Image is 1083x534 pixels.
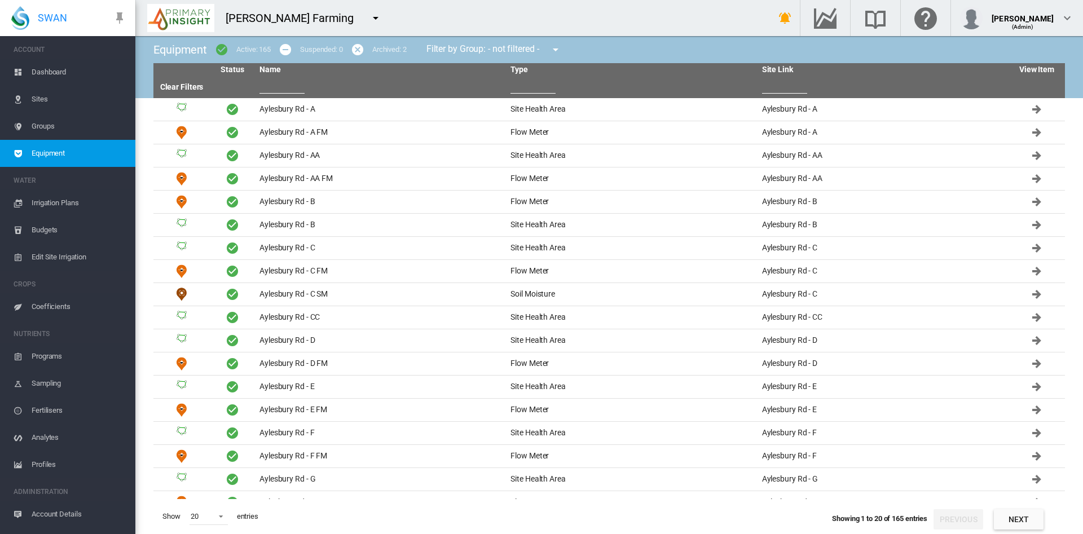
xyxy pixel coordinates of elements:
div: [PERSON_NAME] Farming [226,10,364,26]
tr: Site Health Area Aylesbury Rd - CC Site Health Area Aylesbury Rd - CC Click to go to equipment [153,306,1065,329]
span: Equipment [32,140,126,167]
md-icon: Click to go to equipment [1030,264,1044,278]
button: Previous [934,509,983,529]
div: [PERSON_NAME] [992,8,1054,20]
span: Active [226,288,239,301]
tr: Flow Meter Aylesbury Rd - F FM Flow Meter Aylesbury Rd - F Click to go to equipment [153,445,1065,468]
td: Site Health Area [153,98,210,121]
td: Flow Meter [506,167,757,190]
tr: Flow Meter Aylesbury Rd - C FM Flow Meter Aylesbury Rd - C Click to go to equipment [153,260,1065,283]
td: Aylesbury Rd - B [758,191,1009,213]
td: Aylesbury Rd - F [758,422,1009,444]
tr: Flow Meter Aylesbury Rd - E FM Flow Meter Aylesbury Rd - E Click to go to equipment [153,399,1065,422]
div: Active: 165 [236,45,271,55]
div: 20 [191,512,199,520]
button: icon-minus-circle [274,38,297,61]
tr: Site Health Area Aylesbury Rd - D Site Health Area Aylesbury Rd - D Click to go to equipment [153,329,1065,352]
td: Flow Meter [153,167,210,190]
button: icon-menu-down [544,38,567,61]
button: Click to go to equipment [1025,121,1048,144]
a: Status [221,65,244,74]
td: Site Health Area [153,237,210,259]
td: Aylesbury Rd - B [255,191,506,213]
md-icon: Click to go to equipment [1030,357,1044,370]
span: WATER [14,171,126,189]
button: Click to go to equipment [1025,352,1048,375]
td: Site Health Area [153,468,210,491]
td: Aylesbury Rd - D [255,329,506,352]
td: Aylesbury Rd - AA [758,144,1009,167]
span: Programs [32,343,126,370]
span: Active [226,496,239,509]
span: Sites [32,86,126,113]
span: Active [226,241,239,255]
td: Flow Meter [506,399,757,421]
img: 3.svg [175,426,188,440]
md-icon: Click to go to equipment [1030,334,1044,347]
span: Active [226,218,239,232]
td: Aylesbury Rd - E [758,376,1009,398]
a: Type [510,65,528,74]
span: Active [226,195,239,209]
md-icon: Click to go to equipment [1030,218,1044,232]
tr: Site Health Area Aylesbury Rd - A Site Health Area Aylesbury Rd - A Click to go to equipment [153,98,1065,121]
td: Flow Meter [153,191,210,213]
td: Flow Meter [153,491,210,514]
md-icon: icon-chevron-down [1060,11,1074,25]
md-icon: icon-minus-circle [279,43,292,56]
img: SWAN-Landscape-Logo-Colour-drop.png [11,6,29,30]
td: Aylesbury Rd - CC [255,306,506,329]
td: Flow Meter [153,399,210,421]
td: Aylesbury Rd - CC [758,306,1009,329]
span: Active [226,149,239,162]
img: 9.svg [175,126,188,139]
md-icon: icon-bell-ring [778,11,792,25]
th: View Item [1009,63,1065,77]
td: Flow Meter [506,491,757,514]
img: 3.svg [175,334,188,347]
td: Aylesbury Rd - A FM [255,121,506,144]
span: Active [226,264,239,278]
span: CROPS [14,275,126,293]
span: Irrigation Plans [32,189,126,217]
img: 3.svg [175,241,188,255]
img: 3.svg [175,218,188,232]
button: Click to go to equipment [1025,214,1048,236]
td: Site Health Area [506,98,757,121]
td: Aylesbury Rd - AA FM [255,167,506,190]
td: Site Health Area [506,306,757,329]
td: Aylesbury Rd - AA [758,167,1009,190]
td: Flow Meter [506,445,757,467]
tr: Flow Meter Aylesbury Rd - A FM Flow Meter Aylesbury Rd - A Click to go to equipment [153,121,1065,144]
img: 11.svg [175,288,188,301]
img: 3.svg [175,473,188,486]
img: 3.svg [175,311,188,324]
span: Coefficients [32,293,126,320]
button: icon-bell-ring [774,7,796,29]
img: 9.svg [175,357,188,370]
span: Show [158,507,185,526]
button: Click to go to equipment [1025,98,1048,121]
img: 9.svg [175,172,188,186]
td: Aylesbury Rd - A [758,121,1009,144]
td: Soil Moisture [506,283,757,306]
td: Flow Meter [506,260,757,283]
td: Aylesbury Rd - F FM [255,445,506,467]
md-icon: Click here for help [912,11,939,25]
td: Site Health Area [506,329,757,352]
md-icon: icon-menu-down [369,11,382,25]
md-icon: Click to go to equipment [1030,311,1044,324]
span: ADMINISTRATION [14,483,126,501]
td: Site Health Area [506,468,757,491]
span: Fertilisers [32,397,126,424]
td: Site Health Area [153,376,210,398]
img: 9.svg [175,195,188,209]
span: Equipment [153,43,207,56]
md-icon: Click to go to equipment [1030,473,1044,486]
td: Aylesbury Rd - E FM [255,399,506,421]
md-icon: icon-checkbox-marked-circle [215,43,228,56]
span: Account Details [32,501,126,528]
td: Aylesbury Rd - G [758,468,1009,491]
td: Site Health Area [153,144,210,167]
img: 9.svg [175,403,188,417]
